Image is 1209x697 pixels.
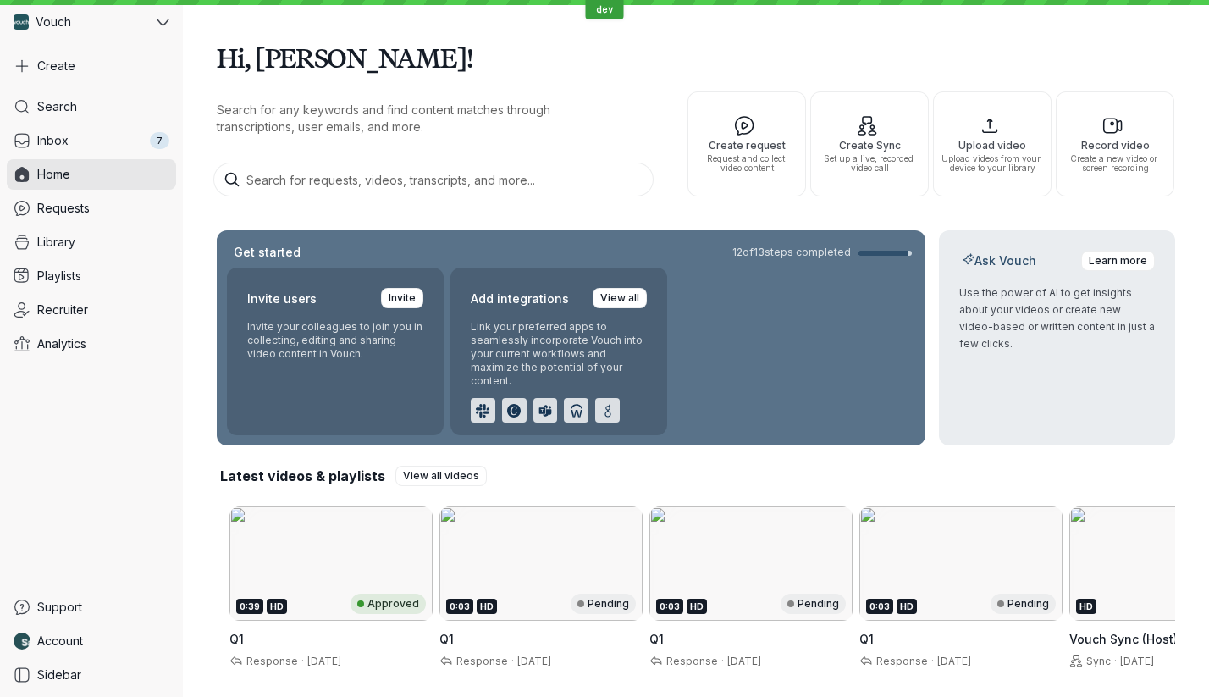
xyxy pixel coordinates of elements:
a: Sidebar [7,660,176,690]
span: Response [243,655,298,667]
div: Pending [991,594,1056,614]
span: Q1 [439,632,454,646]
div: HD [687,599,707,614]
span: [DATE] [517,655,551,667]
h2: Invite users [247,288,317,310]
span: Q1 [859,632,874,646]
a: View all [593,288,647,308]
span: Playlists [37,268,81,285]
img: Vouch avatar [14,14,29,30]
button: Vouch avatarVouch [7,7,176,37]
h1: Hi, [PERSON_NAME]! [217,34,1175,81]
a: Home [7,159,176,190]
a: Library [7,227,176,257]
button: Create requestRequest and collect video content [687,91,806,196]
span: Q1 [649,632,664,646]
span: · [718,655,727,668]
button: Record videoCreate a new video or screen recording [1056,91,1174,196]
h2: Add integrations [471,288,569,310]
span: Create Sync [818,140,921,151]
span: Create request [695,140,798,151]
span: Record video [1063,140,1167,151]
a: Recruiter [7,295,176,325]
span: [DATE] [937,655,971,667]
span: Response [453,655,508,667]
p: Invite your colleagues to join you in collecting, editing and sharing video content in Vouch. [247,320,423,361]
a: Learn more [1081,251,1155,271]
span: Home [37,166,70,183]
div: 0:03 [656,599,683,614]
button: Upload videoUpload videos from your device to your library [933,91,1052,196]
div: 0:03 [446,599,473,614]
a: Invite [381,288,423,308]
span: View all videos [403,467,479,484]
p: Use the power of AI to get insights about your videos or create new video-based or written conten... [959,285,1155,352]
a: Inbox7 [7,125,176,156]
p: Link your preferred apps to seamlessly incorporate Vouch into your current workflows and maximize... [471,320,647,388]
span: Request and collect video content [695,154,798,173]
h2: Latest videos & playlists [220,467,385,485]
span: Q1 [229,632,244,646]
div: 7 [150,132,169,149]
img: Nathan Weinstock avatar [14,633,30,650]
span: · [298,655,307,668]
span: [DATE] [1120,655,1154,667]
a: Search [7,91,176,122]
div: Approved [351,594,426,614]
div: 0:39 [236,599,263,614]
span: · [1111,655,1120,668]
span: Library [37,234,75,251]
a: 12of13steps completed [732,246,912,259]
span: Upload videos from your device to your library [941,154,1044,173]
span: Invite [389,290,416,307]
a: Requests [7,193,176,224]
span: [DATE] [727,655,761,667]
a: View all videos [395,466,487,486]
span: · [928,655,937,668]
span: Account [37,633,83,650]
h2: Get started [230,244,304,261]
div: Pending [781,594,846,614]
a: Nathan Weinstock avatarAccount [7,626,176,656]
span: Requests [37,200,90,217]
div: HD [267,599,287,614]
div: HD [897,599,917,614]
a: Playlists [7,261,176,291]
span: Recruiter [37,301,88,318]
span: Sync [1083,655,1111,667]
a: Analytics [7,329,176,359]
span: Search [37,98,77,115]
span: Vouch [36,14,71,30]
a: Support [7,592,176,622]
span: View all [600,290,639,307]
span: · [508,655,517,668]
input: Search for requests, videos, transcripts, and more... [213,163,654,196]
span: Sidebar [37,667,81,683]
span: Support [37,599,82,616]
span: Inbox [37,132,69,149]
div: Pending [571,594,636,614]
span: Response [663,655,718,667]
div: Vouch [7,7,153,37]
span: Analytics [37,335,86,352]
p: Search for any keywords and find content matches through transcriptions, user emails, and more. [217,102,623,136]
span: Upload video [941,140,1044,151]
div: HD [1076,599,1096,614]
span: Learn more [1089,252,1147,269]
span: Set up a live, recorded video call [818,154,921,173]
span: [DATE] [307,655,341,667]
span: 12 of 13 steps completed [732,246,851,259]
span: Create [37,58,75,75]
button: Create [7,51,176,81]
span: Create a new video or screen recording [1063,154,1167,173]
h2: Ask Vouch [959,252,1040,269]
div: 0:03 [866,599,893,614]
span: Response [873,655,928,667]
div: HD [477,599,497,614]
button: Create SyncSet up a live, recorded video call [810,91,929,196]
